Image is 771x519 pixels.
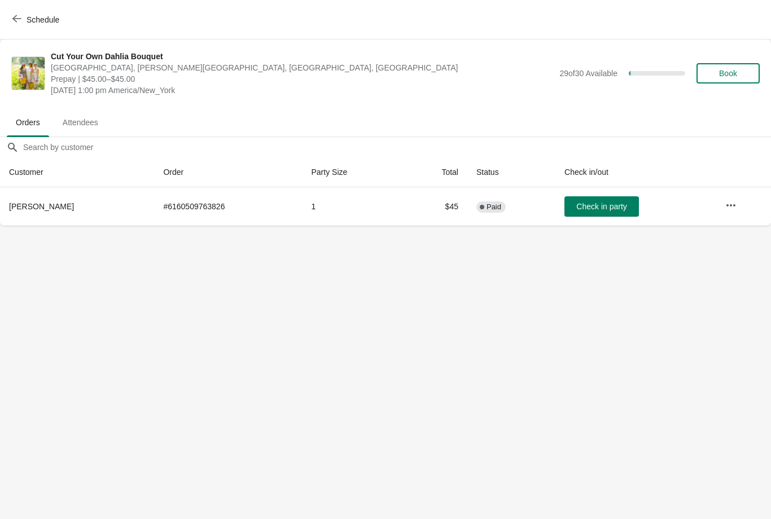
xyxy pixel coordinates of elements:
[7,112,49,133] span: Orders
[303,157,403,187] th: Party Size
[467,157,555,187] th: Status
[559,69,617,78] span: 29 of 30 Available
[51,62,554,73] span: [GEOGRAPHIC_DATA], [PERSON_NAME][GEOGRAPHIC_DATA], [GEOGRAPHIC_DATA], [GEOGRAPHIC_DATA]
[555,157,716,187] th: Check in/out
[576,202,627,211] span: Check in party
[6,10,68,30] button: Schedule
[487,203,501,212] span: Paid
[564,196,639,217] button: Check in party
[51,73,554,85] span: Prepay | $45.00–$45.00
[51,85,554,96] span: [DATE] 1:00 pm America/New_York
[696,63,760,83] button: Book
[154,157,302,187] th: Order
[719,69,737,78] span: Book
[54,112,107,133] span: Attendees
[23,137,771,157] input: Search by customer
[403,157,467,187] th: Total
[403,187,467,226] td: $45
[27,15,59,24] span: Schedule
[12,57,45,90] img: Cut Your Own Dahlia Bouquet
[303,187,403,226] td: 1
[9,202,74,211] span: [PERSON_NAME]
[51,51,554,62] span: Cut Your Own Dahlia Bouquet
[154,187,302,226] td: # 6160509763826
